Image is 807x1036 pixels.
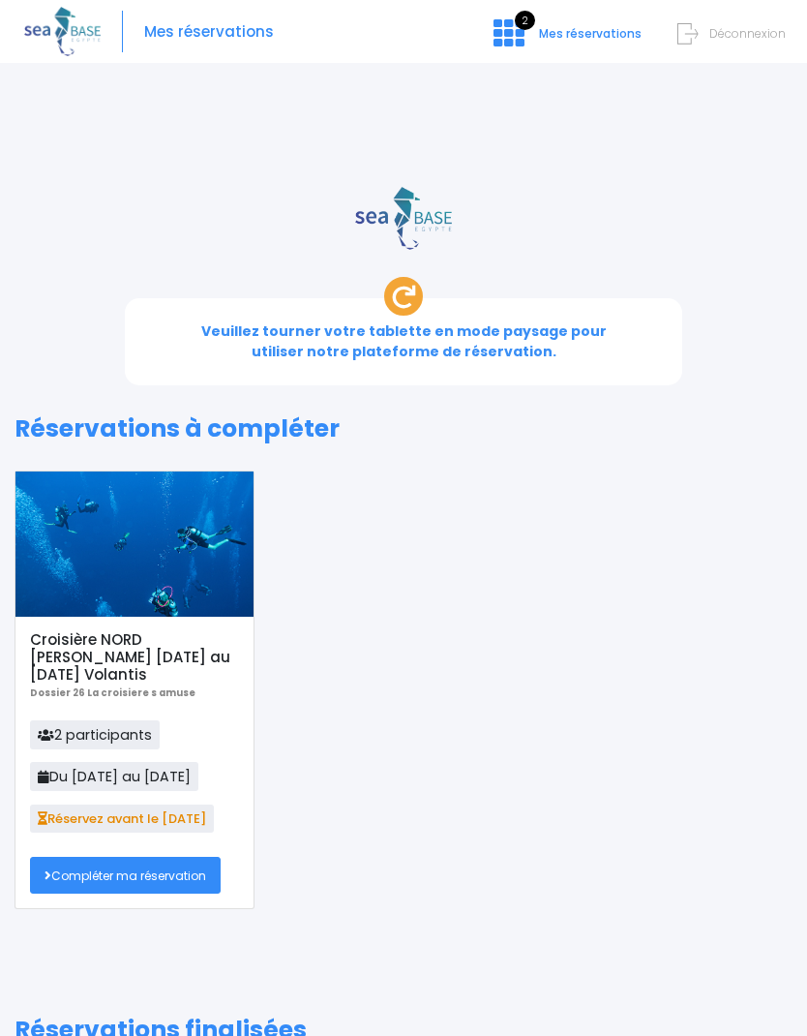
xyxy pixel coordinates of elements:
[30,805,214,833] span: Réservez avant le [DATE]
[30,762,198,791] span: Du [DATE] au [DATE]
[355,187,452,250] img: logo_color1.png
[478,32,653,48] a: 2 Mes réservations
[515,11,535,30] span: 2
[30,631,239,684] h5: Croisière NORD [PERSON_NAME] [DATE] au [DATE] Volantis
[539,25,642,42] span: Mes réservations
[15,414,792,443] h1: Réservations à compléter
[201,321,607,361] span: Veuillez tourner votre tablette en mode paysage pour utiliser notre plateforme de réservation.
[30,857,221,893] a: Compléter ma réservation
[30,720,160,749] span: 2 participants
[30,686,195,699] b: Dossier 26 La croisiere s amuse
[709,25,786,42] span: Déconnexion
